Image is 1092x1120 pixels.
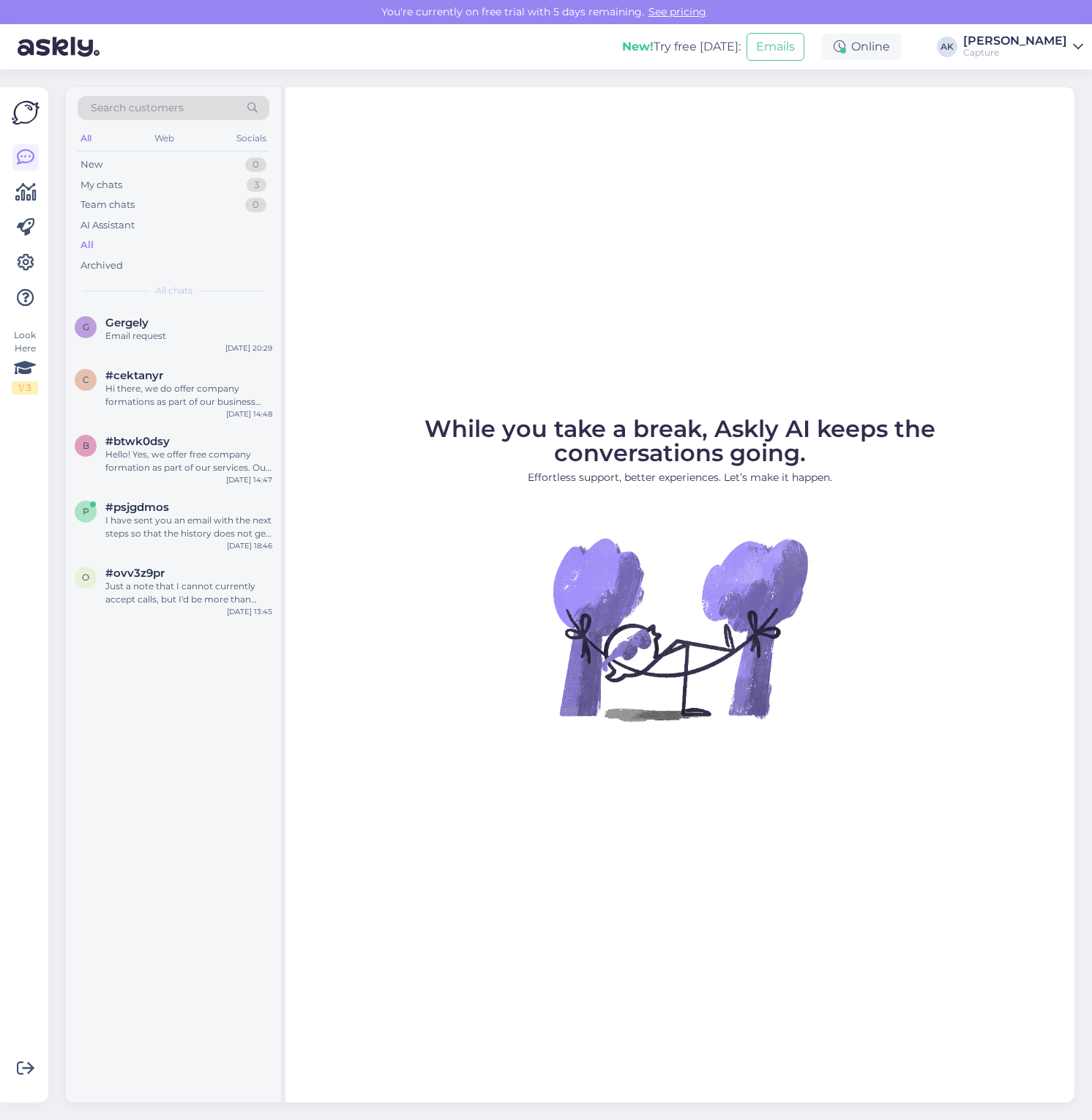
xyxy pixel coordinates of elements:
[937,37,957,57] div: AK
[233,129,269,148] div: Socials
[105,448,272,474] div: Hello! Yes, we offer free company formation as part of our services. Our virtual business address...
[227,540,272,551] div: [DATE] 18:46
[425,414,935,467] span: While you take a break, Askly AI keeps the conversations going.
[152,129,177,148] div: Web
[548,497,812,761] img: No Chat active
[105,514,272,540] div: I have sent you an email with the next steps so that the history does not get lost
[105,329,272,343] div: Email request
[644,5,711,18] a: See pricing
[105,382,272,408] div: Hi there, we do offer company formations as part of our business address annual plan (OÜ/limited ...
[81,178,122,193] div: My chats
[105,501,169,514] span: #psjgdmos
[822,34,902,60] div: Online
[81,238,94,253] div: All
[963,35,1083,59] a: [PERSON_NAME]Capture
[963,47,1067,59] div: Capture
[12,99,40,127] img: Askly Logo
[225,343,272,354] div: [DATE] 20:29
[91,100,184,116] span: Search customers
[245,198,266,212] div: 0
[105,369,163,382] span: #cektanyr
[622,38,741,56] div: Try free [DATE]:
[83,374,89,385] span: c
[12,381,38,395] div: 1 / 3
[226,474,272,485] div: [DATE] 14:47
[81,218,135,233] div: AI Assistant
[83,506,89,517] span: p
[155,284,192,297] span: All chats
[747,33,804,61] button: Emails
[105,316,149,329] span: Gergely
[82,572,89,583] span: o
[622,40,654,53] b: New!
[963,35,1067,47] div: [PERSON_NAME]
[227,606,272,617] div: [DATE] 13:45
[226,408,272,419] div: [DATE] 14:48
[81,198,135,212] div: Team chats
[81,157,102,172] div: New
[358,470,1002,485] p: Effortless support, better experiences. Let’s make it happen.
[105,567,165,580] span: #ovv3z9pr
[12,329,38,395] div: Look Here
[247,178,266,193] div: 3
[83,440,89,451] span: b
[83,321,89,332] span: G
[78,129,94,148] div: All
[81,258,123,273] div: Archived
[105,580,272,606] div: Just a note that I cannot currently accept calls, but I'd be more than happy to message you
[105,435,170,448] span: #btwk0dsy
[245,157,266,172] div: 0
